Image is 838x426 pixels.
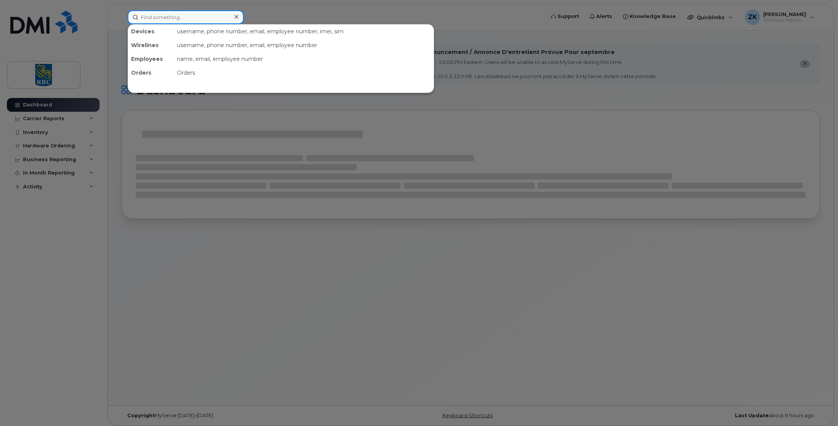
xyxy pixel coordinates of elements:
div: Wirelines [128,38,174,52]
div: Devices [128,24,174,38]
div: Employees [128,52,174,66]
div: Orders [128,66,174,80]
div: username, phone number, email, employee number, imei, sim [174,24,434,38]
div: Orders [174,66,434,80]
div: name, email, employee number [174,52,434,66]
div: username, phone number, email, employee number [174,38,434,52]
